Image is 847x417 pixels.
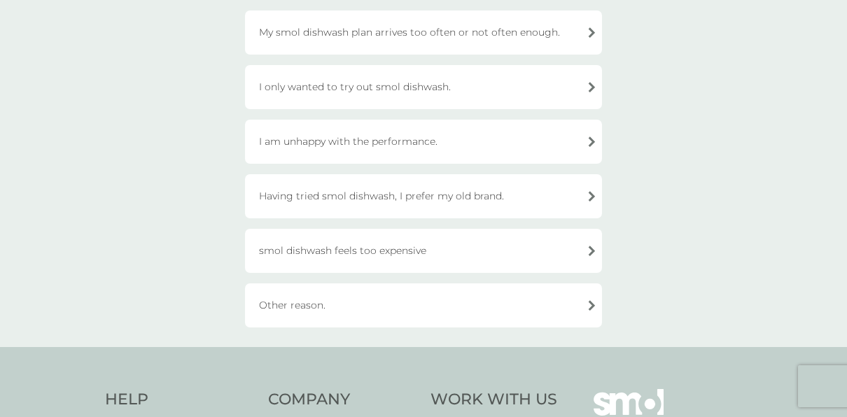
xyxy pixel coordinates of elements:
h4: Company [268,389,417,411]
div: Other reason. [245,283,602,327]
div: I am unhappy with the performance. [245,120,602,164]
div: Having tried smol dishwash, I prefer my old brand. [245,174,602,218]
div: My smol dishwash plan arrives too often or not often enough. [245,10,602,55]
div: smol dishwash feels too expensive [245,229,602,273]
h4: Help [105,389,254,411]
h4: Work With Us [430,389,557,411]
div: I only wanted to try out smol dishwash. [245,65,602,109]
